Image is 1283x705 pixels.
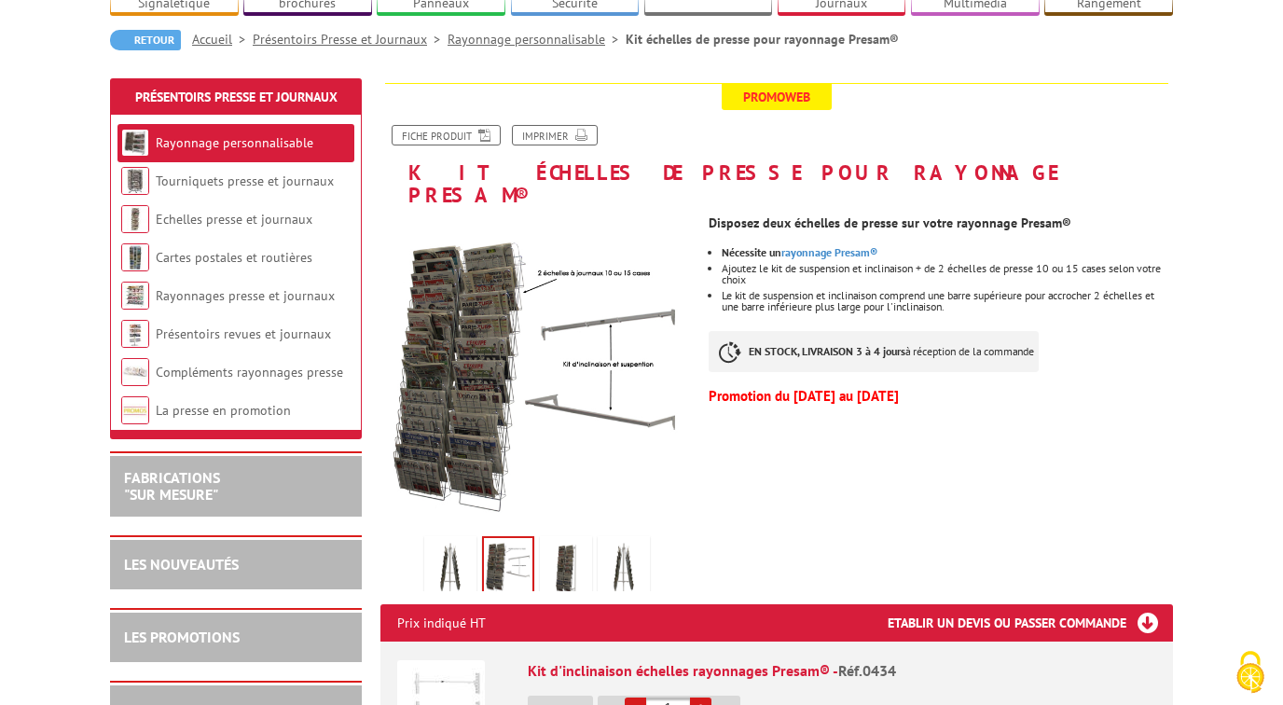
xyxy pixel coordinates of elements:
[110,30,181,50] a: Retour
[781,245,877,259] a: rayonnage Presam®
[156,325,331,342] a: Présentoirs revues et journaux
[722,245,877,259] strong: Nécessite un
[512,125,598,145] a: Imprimer
[124,555,239,574] a: LES NOUVEAUTÉS
[1218,642,1283,705] button: Cookies (fenêtre modale)
[121,282,149,310] img: Rayonnages presse et journaux
[749,344,905,358] strong: EN STOCK, LIVRAISON 3 à 4 jours
[156,249,312,266] a: Cartes postales et routières
[484,538,532,596] img: echelle_presse_rayonnage_presam_description.jpg
[838,661,896,680] span: Réf.0434
[156,211,312,228] a: Echelles presse et journaux
[121,320,149,348] img: Présentoirs revues et journaux
[397,604,486,642] p: Prix indiqué HT
[121,358,149,386] img: Compléments rayonnages presse
[1227,649,1274,696] img: Cookies (fenêtre modale)
[121,205,149,233] img: Echelles presse et journaux
[121,243,149,271] img: Cartes postales et routières
[722,84,832,110] span: Promoweb
[528,660,1156,682] div: Kit d'inclinaison échelles rayonnages Presam® -
[722,290,1173,312] li: Le kit de suspension et inclinaison comprend une barre supérieure pour accrocher 2 échelles et un...
[448,31,626,48] a: Rayonnage personnalisable
[253,31,448,48] a: Présentoirs Presse et Journaux
[709,214,1071,231] strong: Disposez deux échelles de presse sur votre rayonnage Presam®
[888,604,1173,642] h3: Etablir un devis ou passer commande
[121,167,149,195] img: Tourniquets presse et journaux
[124,468,220,504] a: FABRICATIONS"Sur Mesure"
[156,134,313,151] a: Rayonnage personnalisable
[428,540,473,598] img: gif_echelle_presse_rayonnage.gif
[135,89,338,105] a: Présentoirs Presse et Journaux
[121,129,149,157] img: Rayonnage personnalisable
[601,540,646,598] img: 0434_echelle_presse_double_face.jpg
[709,331,1039,372] p: à réception de la commande
[544,540,588,598] img: echelle_presse_rayonnage_presam.jpg
[121,396,149,424] img: La presse en promotion
[626,30,899,48] li: Kit échelles de presse pour rayonnage Presam®
[380,215,695,530] img: echelle_presse_rayonnage_presam_description.jpg
[392,125,501,145] a: Fiche produit
[156,364,343,380] a: Compléments rayonnages presse
[192,31,253,48] a: Accueil
[156,402,291,419] a: La presse en promotion
[709,391,1173,402] p: Promotion du [DATE] au [DATE]
[156,173,334,189] a: Tourniquets presse et journaux
[156,287,335,304] a: Rayonnages presse et journaux
[722,263,1173,285] li: Ajoutez le kit de suspension et inclinaison + de 2 échelles de presse 10 ou 15 cases selon votre ...
[124,628,240,646] a: LES PROMOTIONS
